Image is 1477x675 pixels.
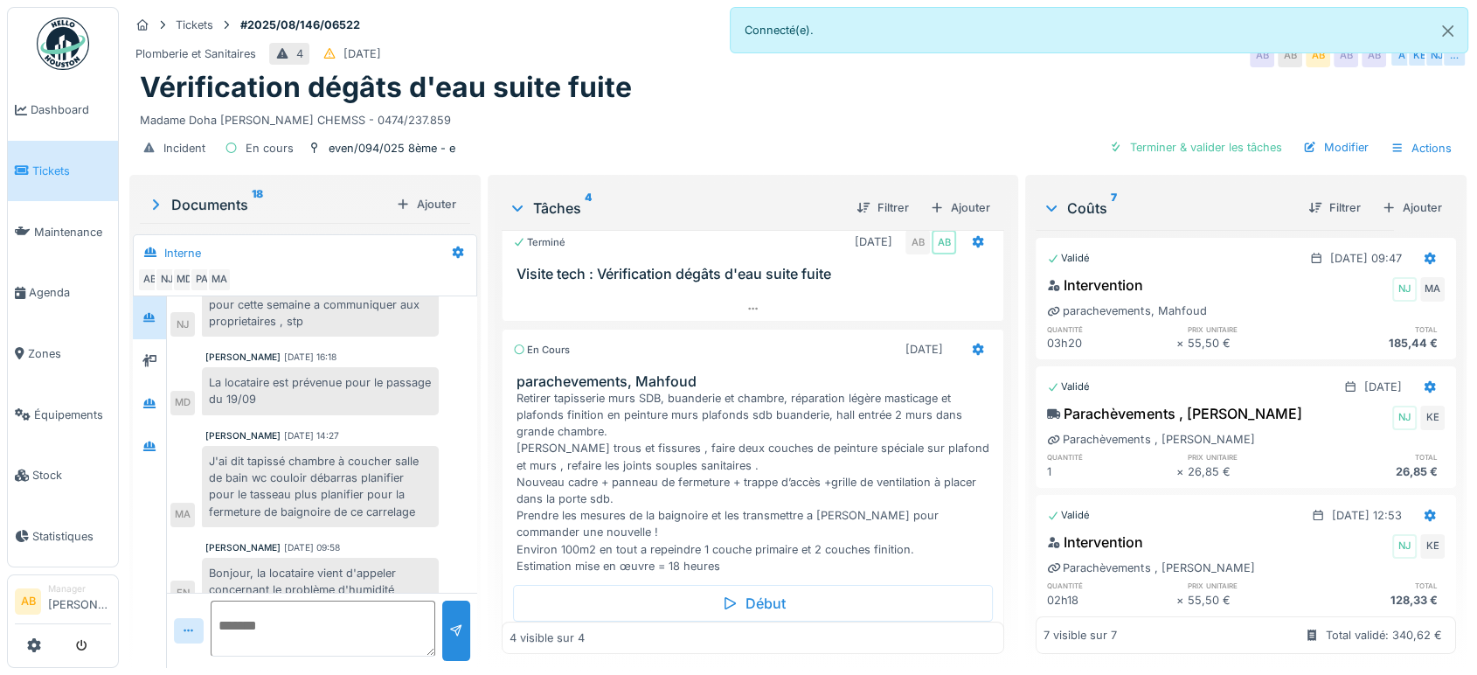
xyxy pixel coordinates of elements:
div: A [1390,43,1414,67]
div: KE [1420,534,1445,559]
div: 4 [296,45,303,62]
div: Terminé [513,235,565,250]
div: Ajouter [1375,196,1449,219]
div: even/094/025 8ème - e [329,140,455,157]
div: 185,44 € [1316,335,1445,351]
div: Documents [147,194,389,215]
div: Filtrer [1301,196,1368,219]
h6: prix unitaire [1187,580,1315,591]
div: NJ [1392,406,1417,430]
div: Ajouter [389,192,463,216]
a: Zones [8,324,118,385]
div: En cours [246,140,294,157]
div: [DATE] [905,341,943,358]
div: AB [1278,43,1302,67]
div: AB [1362,43,1386,67]
div: NJ [1392,277,1417,302]
div: MA [207,268,232,292]
div: Ajouter [923,196,997,219]
div: MA [1420,277,1445,302]
sup: 7 [1111,198,1117,219]
div: [DATE] [343,45,381,62]
span: Zones [28,345,111,362]
span: Agenda [29,284,111,301]
div: Retirer tapisserie murs SDB, buanderie et chambre, réparation légère masticage et plafonds finiti... [517,390,996,574]
div: 128,33 € [1316,592,1445,609]
div: Parachèvements , [PERSON_NAME] [1047,431,1254,448]
div: [DATE] 09:58 [284,541,340,554]
div: × [1176,335,1188,351]
div: En cours [513,343,570,358]
div: 7 visible sur 7 [1044,627,1117,644]
a: Maintenance [8,201,118,262]
div: [DATE] 12:53 [1332,507,1402,524]
a: Tickets [8,141,118,202]
a: Équipements [8,384,118,445]
h3: parachevements, Mahfoud [517,373,996,390]
div: PA [190,268,214,292]
div: [DATE] [1364,379,1402,395]
span: Statistiques [32,528,111,545]
div: 4 visible sur 4 [510,630,585,646]
div: Manager [48,582,111,595]
div: NJ [1392,534,1417,559]
h6: prix unitaire [1187,451,1315,463]
div: Validé [1047,508,1090,523]
div: 55,50 € [1187,335,1315,351]
a: AB Manager[PERSON_NAME] [15,582,111,624]
div: La locataire est prévenue pour le passage du 19/09 [202,367,439,414]
div: [PERSON_NAME] [205,429,281,442]
div: [DATE] 16:18 [284,351,336,364]
div: AB [905,230,930,254]
li: [PERSON_NAME] [48,582,111,620]
div: Modifier [1296,136,1376,159]
div: Parachèvements , [PERSON_NAME] [1047,560,1254,576]
button: Close [1428,8,1467,54]
div: Incident [163,140,205,157]
span: Dashboard [31,101,111,118]
div: MD [172,268,197,292]
a: Statistiques [8,506,118,567]
div: Validé [1047,379,1090,394]
div: Tickets [176,17,213,33]
div: MD [170,391,195,415]
div: NJ [1425,43,1449,67]
div: AB [1250,43,1274,67]
a: Agenda [8,262,118,324]
div: Mouad, voici une nouvelle intérvention pour cette semaine a communiquer aux proprietaires , stp [202,272,439,337]
div: Intervention [1047,275,1143,296]
li: AB [15,588,41,615]
div: × [1176,592,1188,609]
div: Terminer & valider les tâches [1102,136,1289,159]
div: [DATE] [855,233,892,250]
h1: Vérification dégâts d'eau suite fuite [140,71,632,104]
img: Badge_color-CXgf-gQk.svg [37,17,89,70]
div: Interne [164,245,201,261]
div: 03h20 [1047,335,1175,351]
span: Maintenance [34,224,111,240]
div: Filtrer [849,196,916,219]
div: KE [1420,406,1445,430]
a: Stock [8,445,118,506]
sup: 18 [252,194,263,215]
div: Madame Doha [PERSON_NAME] CHEMSS - 0474/237.859 [140,105,1456,129]
span: Tickets [32,163,111,179]
div: NJ [170,312,195,337]
div: Bonjour, la locataire vient d'appeler concernant le problème d'humidité [202,558,439,605]
span: Stock [32,467,111,484]
div: MA [170,503,195,527]
span: Équipements [34,407,111,423]
div: AB [1334,43,1358,67]
div: 02h18 [1047,592,1175,609]
div: × [1176,463,1188,480]
div: Validé [1047,251,1090,266]
div: 1 [1047,463,1175,480]
div: AB [137,268,162,292]
div: 55,50 € [1187,592,1315,609]
div: KE [1407,43,1432,67]
div: AB [1306,43,1330,67]
div: 26,85 € [1316,463,1445,480]
div: EN [170,581,195,605]
div: Coûts [1043,198,1294,219]
h6: quantité [1047,451,1175,463]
